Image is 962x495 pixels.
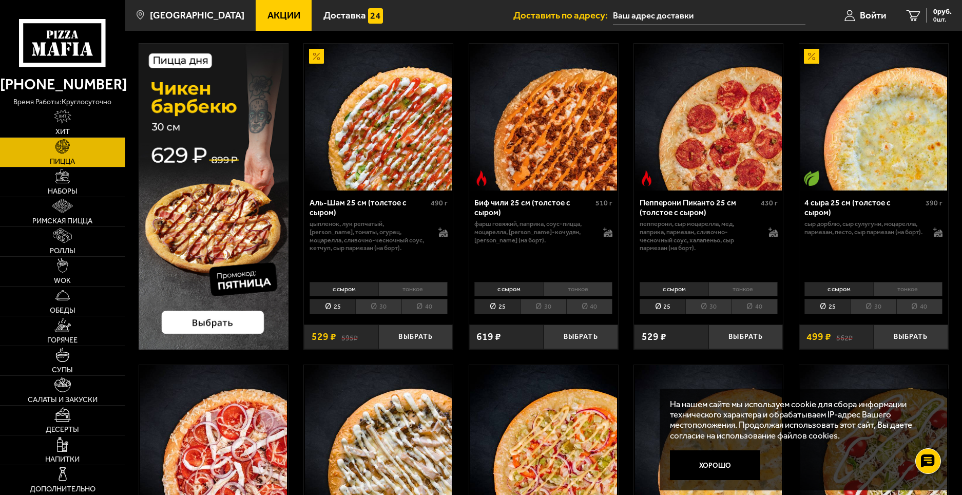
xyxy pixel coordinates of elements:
[708,325,783,349] button: Выбрать
[470,44,617,191] img: Биф чили 25 см (толстое с сыром)
[378,325,453,349] button: Выбрать
[310,198,428,217] div: Аль-Шам 25 см (толстое с сыром)
[48,187,78,195] span: Наборы
[800,44,947,191] img: 4 сыра 25 см (толстое с сыром)
[32,217,92,224] span: Римская пицца
[28,396,98,403] span: Салаты и закуски
[431,199,448,207] span: 490 г
[761,199,778,207] span: 430 г
[806,332,831,342] span: 499 ₽
[513,11,613,21] span: Доставить по адресу:
[341,332,358,342] s: 595 ₽
[368,8,383,23] img: 15daf4d41897b9f0e9f617042186c801.svg
[635,44,782,191] img: Пепперони Пиканто 25 см (толстое с сыром)
[323,11,366,21] span: Доставка
[670,399,932,441] p: На нашем сайте мы используем cookie для сбора информации технического характера и обрабатываем IP...
[469,44,618,191] a: Острое блюдоБиф чили 25 см (толстое с сыром)
[474,299,520,315] li: 25
[310,220,428,252] p: цыпленок, лук репчатый, [PERSON_NAME], томаты, огурец, моцарелла, сливочно-чесночный соус, кетчуп...
[566,299,612,315] li: 40
[474,220,593,244] p: фарш говяжий, паприка, соус-пицца, моцарелла, [PERSON_NAME]-кочудян, [PERSON_NAME] (на борт).
[378,282,448,296] li: тонкое
[312,332,336,342] span: 529 ₽
[640,282,708,296] li: с сыром
[708,282,778,296] li: тонкое
[50,307,75,314] span: Обеды
[613,6,805,25] input: Ваш адрес доставки
[543,282,612,296] li: тонкое
[933,16,952,23] span: 0 шт.
[309,49,324,64] img: Акционный
[640,220,758,252] p: пепперони, сыр Моцарелла, мед, паприка, пармезан, сливочно-чесночный соус, халапеньо, сыр пармеза...
[304,44,453,191] a: АкционныйАль-Шам 25 см (толстое с сыром)
[926,199,942,207] span: 390 г
[804,170,819,185] img: Вегетарианское блюдо
[850,299,896,315] li: 30
[305,44,452,191] img: Аль-Шам 25 см (толстое с сыром)
[355,299,401,315] li: 30
[310,299,355,315] li: 25
[50,247,75,254] span: Роллы
[873,282,942,296] li: тонкое
[50,158,75,165] span: Пицца
[860,11,886,21] span: Войти
[836,332,853,342] s: 562 ₽
[639,170,654,185] img: Острое блюдо
[634,44,783,191] a: Острое блюдоПепперони Пиканто 25 см (толстое с сыром)
[401,299,448,315] li: 40
[799,44,948,191] a: АкционныйВегетарианское блюдо4 сыра 25 см (толстое с сыром)
[30,485,95,492] span: Дополнительно
[54,277,71,284] span: WOK
[544,325,618,349] button: Выбрать
[45,455,80,463] span: Напитки
[476,332,501,342] span: 619 ₽
[150,11,244,21] span: [GEOGRAPHIC_DATA]
[933,8,952,15] span: 0 руб.
[804,198,923,217] div: 4 сыра 25 см (толстое с сыром)
[731,299,777,315] li: 40
[804,220,923,236] p: сыр дорблю, сыр сулугуни, моцарелла, пармезан, песто, сыр пармезан (на борт).
[474,198,593,217] div: Биф чили 25 см (толстое с сыром)
[804,299,850,315] li: 25
[595,199,612,207] span: 510 г
[804,282,873,296] li: с сыром
[46,426,79,433] span: Десерты
[804,49,819,64] img: Акционный
[874,325,948,349] button: Выбрать
[640,198,758,217] div: Пепперони Пиканто 25 см (толстое с сыром)
[310,282,378,296] li: с сыром
[47,336,78,344] span: Горячее
[896,299,942,315] li: 40
[640,299,685,315] li: 25
[670,450,760,481] button: Хорошо
[642,332,666,342] span: 529 ₽
[52,366,73,373] span: Супы
[685,299,731,315] li: 30
[55,128,70,135] span: Хит
[474,170,489,185] img: Острое блюдо
[267,11,300,21] span: Акции
[474,282,543,296] li: с сыром
[521,299,566,315] li: 30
